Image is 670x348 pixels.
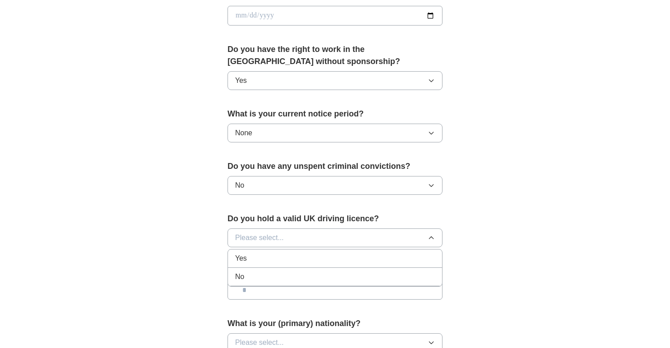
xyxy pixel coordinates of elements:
[228,124,442,142] button: None
[228,228,442,247] button: Please select...
[228,160,442,172] label: Do you have any unspent criminal convictions?
[235,128,252,138] span: None
[228,176,442,195] button: No
[228,318,442,330] label: What is your (primary) nationality?
[228,108,442,120] label: What is your current notice period?
[235,253,247,264] span: Yes
[235,271,244,282] span: No
[228,71,442,90] button: Yes
[228,43,442,68] label: Do you have the right to work in the [GEOGRAPHIC_DATA] without sponsorship?
[235,75,247,86] span: Yes
[235,337,284,348] span: Please select...
[235,180,244,191] span: No
[235,232,284,243] span: Please select...
[228,213,442,225] label: Do you hold a valid UK driving licence?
